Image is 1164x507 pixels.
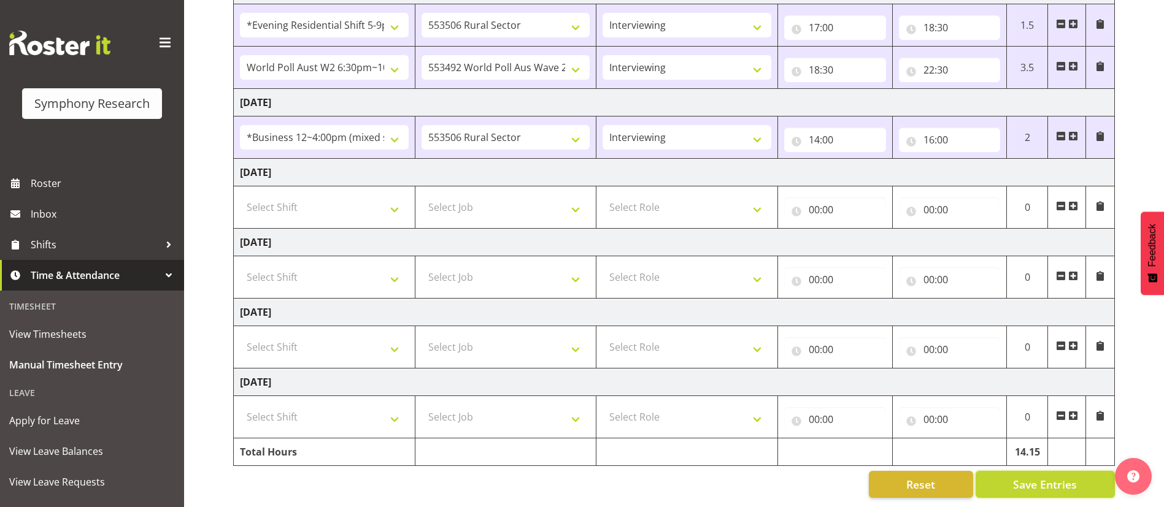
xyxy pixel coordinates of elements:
span: Inbox [31,205,178,223]
span: Shifts [31,235,160,254]
td: 0 [1007,256,1048,299]
input: Click to select... [784,15,886,40]
span: View Timesheets [9,325,175,343]
td: [DATE] [234,229,1115,256]
input: Click to select... [899,337,1001,362]
span: Save Entries [1013,476,1077,492]
input: Click to select... [899,267,1001,292]
span: Feedback [1147,224,1158,267]
button: Save Entries [976,471,1115,498]
td: [DATE] [234,299,1115,326]
a: View Leave Balances [3,436,181,467]
span: View Leave Balances [9,442,175,460]
img: Rosterit website logo [9,31,110,55]
td: [DATE] [234,159,1115,186]
input: Click to select... [899,197,1001,222]
td: [DATE] [234,89,1115,116]
div: Leave [3,380,181,405]
a: Apply for Leave [3,405,181,436]
span: Apply for Leave [9,411,175,430]
button: Feedback - Show survey [1141,212,1164,295]
a: Manual Timesheet Entry [3,349,181,380]
td: Total Hours [234,438,415,466]
td: 0 [1007,186,1048,229]
td: 0 [1007,326,1048,368]
input: Click to select... [899,407,1001,432]
a: View Timesheets [3,319,181,349]
td: 2 [1007,116,1048,159]
a: View Leave Requests [3,467,181,497]
input: Click to select... [784,407,886,432]
input: Click to select... [784,337,886,362]
span: Manual Timesheet Entry [9,356,175,374]
div: Symphony Research [34,94,150,113]
span: View Leave Requests [9,473,175,491]
td: 1.5 [1007,4,1048,47]
td: [DATE] [234,368,1115,396]
input: Click to select... [784,128,886,152]
span: Roster [31,174,178,193]
img: help-xxl-2.png [1127,470,1139,482]
input: Click to select... [784,267,886,292]
input: Click to select... [784,197,886,222]
td: 0 [1007,396,1048,438]
input: Click to select... [899,15,1001,40]
span: Time & Attendance [31,266,160,284]
td: 14.15 [1007,438,1048,466]
div: Timesheet [3,294,181,319]
input: Click to select... [784,58,886,82]
span: Reset [906,476,935,492]
td: 3.5 [1007,47,1048,89]
button: Reset [869,471,973,498]
input: Click to select... [899,58,1001,82]
input: Click to select... [899,128,1001,152]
